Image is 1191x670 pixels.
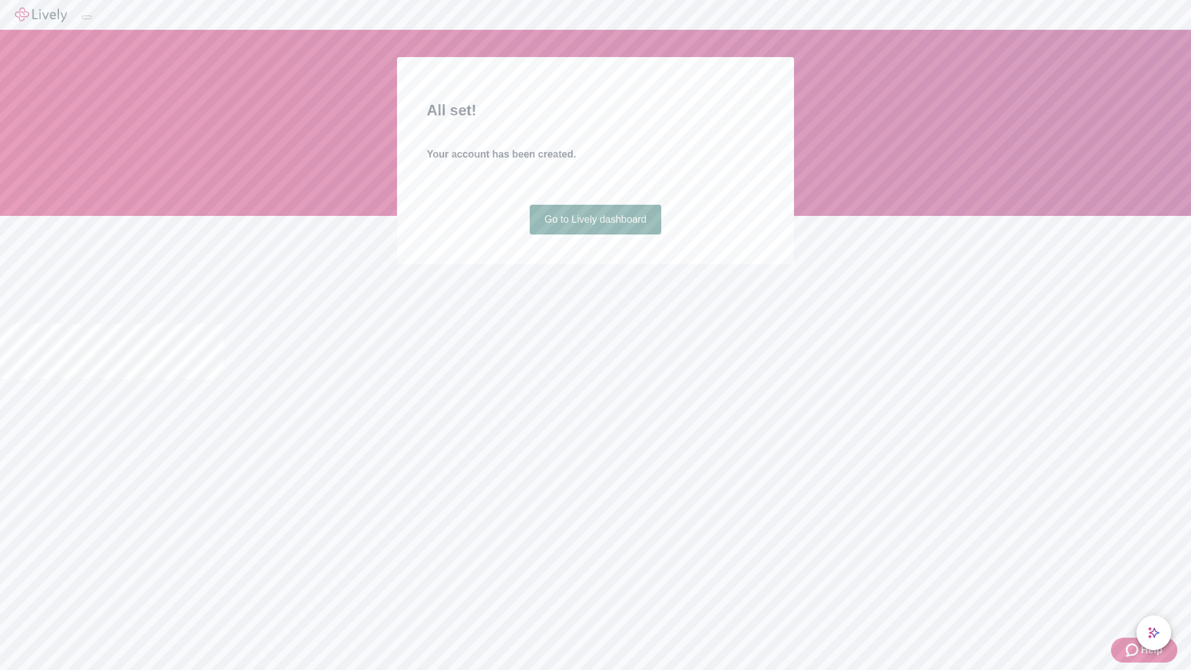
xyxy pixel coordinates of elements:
[15,7,67,22] img: Lively
[1141,643,1162,658] span: Help
[1136,615,1171,650] button: chat
[427,99,764,122] h2: All set!
[82,16,92,19] button: Log out
[530,205,662,234] a: Go to Lively dashboard
[1126,643,1141,658] svg: Zendesk support icon
[427,147,764,162] h4: Your account has been created.
[1148,627,1160,639] svg: Lively AI Assistant
[1111,638,1177,663] button: Zendesk support iconHelp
